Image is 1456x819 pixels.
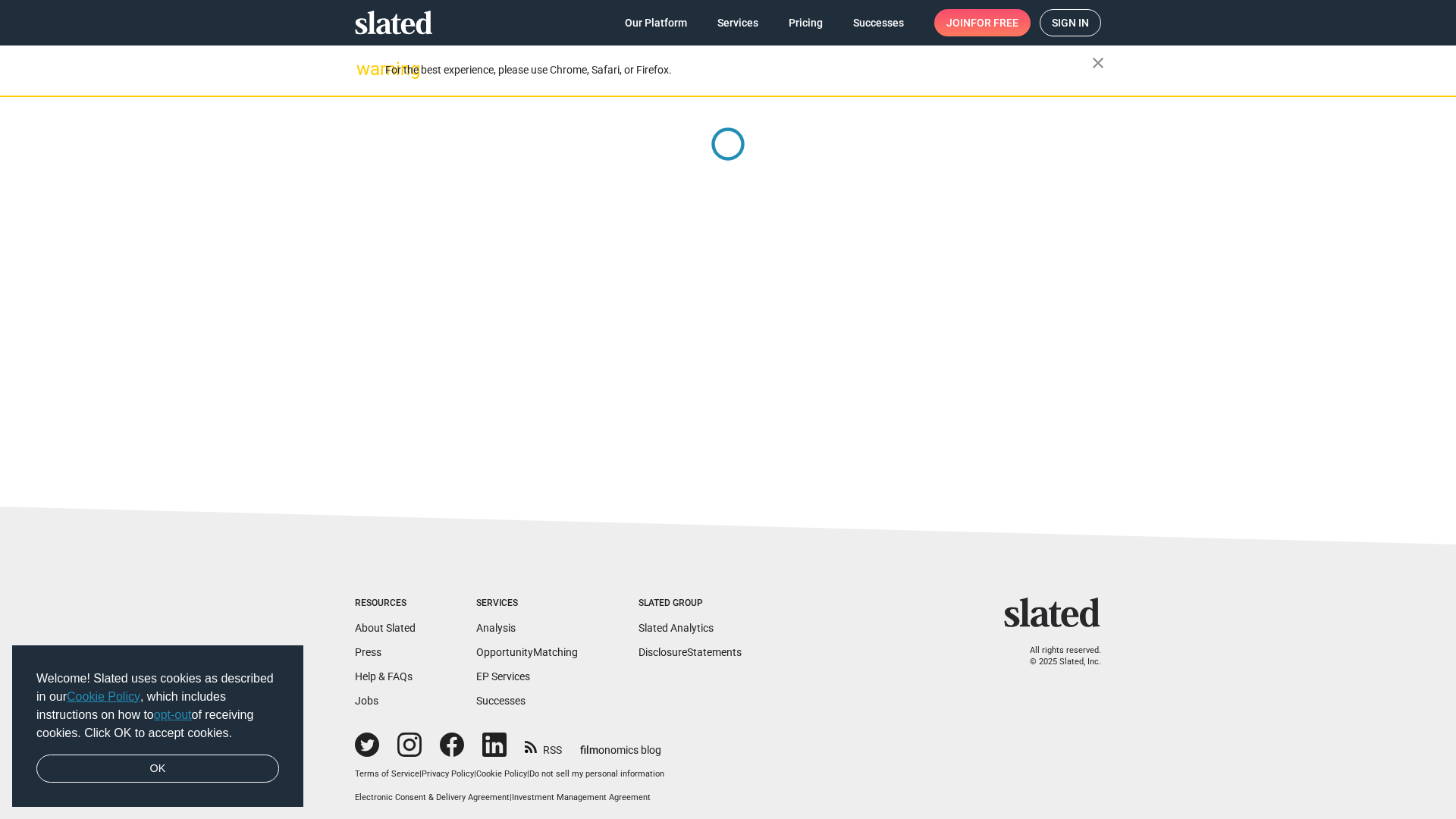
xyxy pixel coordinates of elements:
[527,769,529,779] span: |
[476,670,530,682] a: EP Services
[419,769,422,779] span: |
[67,690,140,703] a: Cookie Policy
[639,646,742,658] a: DisclosureStatements
[789,9,823,36] span: Pricing
[580,731,661,758] a: filmonomics blog
[639,598,742,610] div: Slated Group
[476,646,578,658] a: OpportunityMatching
[512,792,651,802] a: Investment Management Agreement
[36,670,279,742] span: Welcome! Slated uses cookies as described in our , which includes instructions on how to of recei...
[625,9,687,36] span: Our Platform
[356,60,375,78] mat-icon: warning
[1052,10,1089,36] span: Sign in
[777,9,835,36] a: Pricing
[355,695,378,707] a: Jobs
[639,622,714,634] a: Slated Analytics
[355,792,510,802] a: Electronic Consent & Delivery Agreement
[934,9,1031,36] a: Joinfor free
[510,792,512,802] span: |
[705,9,770,36] a: Services
[971,9,1018,36] span: for free
[946,9,1018,36] span: Join
[476,598,578,610] div: Services
[355,670,413,682] a: Help & FAQs
[529,769,664,780] button: Do not sell my personal information
[355,646,381,658] a: Press
[717,9,758,36] span: Services
[1089,54,1107,72] mat-icon: close
[853,9,904,36] span: Successes
[355,598,416,610] div: Resources
[841,9,916,36] a: Successes
[476,769,527,779] a: Cookie Policy
[474,769,476,779] span: |
[476,695,526,707] a: Successes
[355,769,419,779] a: Terms of Service
[1014,645,1101,667] p: All rights reserved. © 2025 Slated, Inc.
[525,734,562,758] a: RSS
[36,755,279,783] a: dismiss cookie message
[476,622,516,634] a: Analysis
[12,645,303,808] div: cookieconsent
[422,769,474,779] a: Privacy Policy
[613,9,699,36] a: Our Platform
[154,708,192,721] a: opt-out
[580,744,598,756] span: film
[1040,9,1101,36] a: Sign in
[355,622,416,634] a: About Slated
[385,60,1092,80] div: For the best experience, please use Chrome, Safari, or Firefox.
